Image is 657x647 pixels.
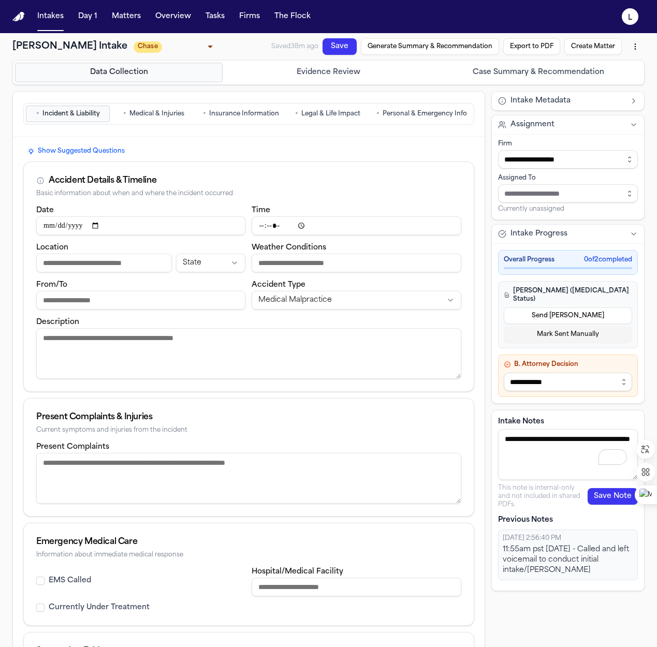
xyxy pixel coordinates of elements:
textarea: Present complaints [36,453,461,504]
span: Personal & Emergency Info [383,110,467,118]
button: Go to Data Collection step [15,63,223,82]
label: Hospital/Medical Facility [252,568,343,576]
div: Current symptoms and injuries from the incident [36,427,461,434]
button: Intake Metadata [492,92,644,110]
input: Incident date [36,216,245,235]
button: Save Note [588,488,638,505]
label: From/To [36,281,67,289]
input: Hospital or medical facility [252,578,461,596]
label: Location [36,244,68,252]
span: • [376,109,379,119]
button: Intakes [33,7,68,26]
button: Go to Incident & Liability [26,106,110,122]
label: Present Complaints [36,443,109,451]
span: Chase [134,41,162,53]
button: Go to Personal & Emergency Info [372,106,472,122]
h4: [PERSON_NAME] ([MEDICAL_DATA] Status) [504,287,632,303]
button: Save [323,38,357,55]
h1: [PERSON_NAME] Intake [12,39,127,54]
span: Overall Progress [504,256,554,264]
button: Firms [235,7,264,26]
span: • [203,109,206,119]
button: Go to Insurance Information [198,106,284,122]
div: Basic information about when and where the incident occurred [36,190,461,198]
span: Intake Progress [510,229,567,239]
button: Day 1 [74,7,101,26]
button: More actions [626,37,645,56]
span: 0 of 2 completed [584,256,632,264]
button: Send [PERSON_NAME] [504,307,632,324]
span: Currently unassigned [498,205,564,213]
label: Description [36,318,79,326]
a: Home [12,12,25,22]
span: • [295,109,298,119]
div: [DATE] 2:56:40 PM [503,534,633,542]
label: Accident Type [252,281,305,289]
span: Intake Metadata [510,96,571,106]
button: The Flock [270,7,315,26]
div: Emergency Medical Care [36,536,461,548]
textarea: Incident description [36,328,461,379]
button: Assignment [492,115,644,134]
span: Insurance Information [209,110,279,118]
p: This note is internal-only and not included in shared PDFs. [498,484,588,509]
p: Previous Notes [498,515,638,525]
img: Finch Logo [12,12,25,22]
button: Export to PDF [503,38,560,55]
input: Select firm [498,150,638,169]
span: Incident & Liability [42,110,100,118]
button: Matters [108,7,145,26]
button: Go to Legal & Life Impact [286,106,370,122]
div: Firm [498,140,638,148]
button: Go to Evidence Review step [225,63,432,82]
button: Show Suggested Questions [23,145,129,157]
div: Information about immediate medical response [36,551,461,559]
button: Overview [151,7,195,26]
input: Assign to staff member [498,184,638,203]
h4: B. Attorney Decision [504,360,632,369]
button: Generate Summary & Recommendation [361,38,499,55]
input: Incident time [252,216,461,235]
button: Tasks [201,7,229,26]
div: Update intake status [134,39,216,54]
input: Weather conditions [252,254,461,272]
div: 11:55am pst [DATE] - Called and left voicemail to conduct initial intake/[PERSON_NAME] [503,545,633,576]
span: Legal & Life Impact [301,110,360,118]
input: Incident location [36,254,172,272]
text: L [628,14,632,21]
label: Intake Notes [498,417,638,427]
button: Go to Case Summary & Recommendation step [434,63,642,82]
input: From/To destination [36,291,245,310]
span: Assignment [510,120,554,130]
button: Incident state [176,254,246,272]
span: • [123,109,126,119]
label: Weather Conditions [252,244,326,252]
div: Accident Details & Timeline [49,174,156,187]
label: EMS Called [49,576,91,586]
button: Create Matter [564,38,622,55]
span: • [36,109,39,119]
div: Assigned To [498,174,638,182]
div: Present Complaints & Injuries [36,411,461,423]
button: Go to Medical & Injuries [112,106,196,122]
span: Saved 38m ago [271,43,318,50]
nav: Intake steps [15,63,642,82]
label: Time [252,207,270,214]
button: Mark Sent Manually [504,326,632,343]
label: Currently Under Treatment [49,602,150,613]
label: Date [36,207,54,214]
span: Medical & Injuries [129,110,184,118]
button: Intake Progress [492,225,644,243]
textarea: To enrich screen reader interactions, please activate Accessibility in Grammarly extension settings [498,429,638,480]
